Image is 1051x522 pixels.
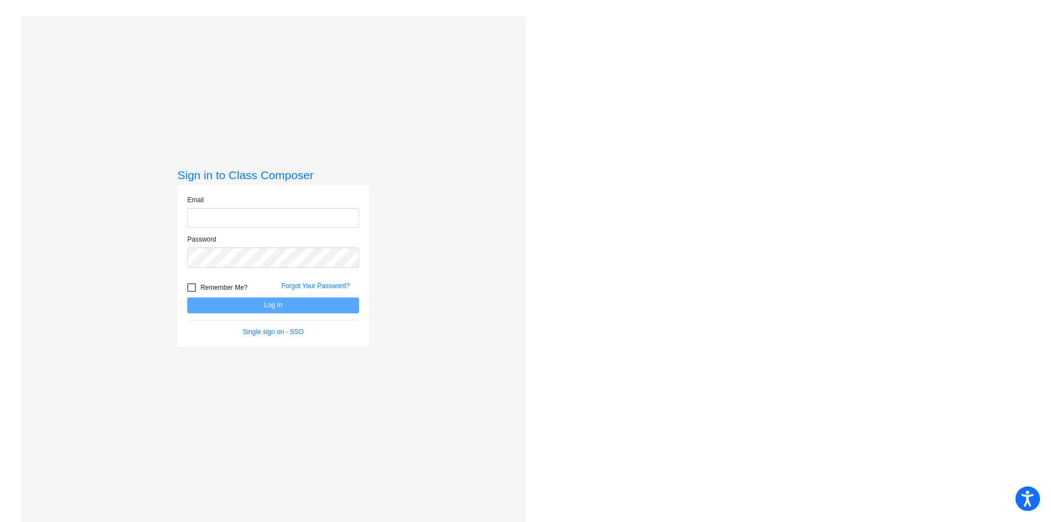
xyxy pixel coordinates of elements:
[187,297,359,313] button: Log In
[187,195,204,205] label: Email
[187,234,216,244] label: Password
[243,328,304,336] a: Single sign on - SSO
[200,281,247,294] span: Remember Me?
[177,168,369,182] h3: Sign in to Class Composer
[281,282,350,290] a: Forgot Your Password?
